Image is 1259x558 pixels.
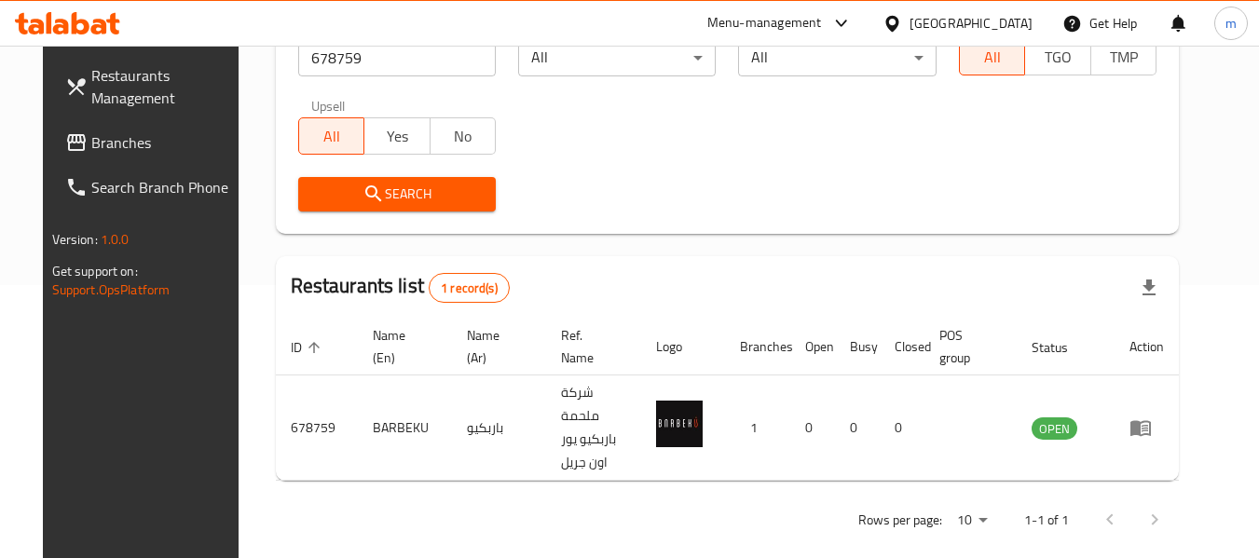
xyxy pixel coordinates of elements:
[363,117,431,155] button: Yes
[725,319,790,375] th: Branches
[910,13,1033,34] div: [GEOGRAPHIC_DATA]
[452,375,546,481] td: باربكيو
[1033,44,1084,71] span: TGO
[959,38,1026,75] button: All
[518,39,716,76] div: All
[467,324,524,369] span: Name (Ar)
[91,64,239,109] span: Restaurants Management
[52,227,98,252] span: Version:
[725,375,790,481] td: 1
[790,319,835,375] th: Open
[1099,44,1150,71] span: TMP
[790,375,835,481] td: 0
[313,183,481,206] span: Search
[1090,38,1157,75] button: TMP
[1024,509,1069,532] p: 1-1 of 1
[276,319,1180,481] table: enhanced table
[438,123,489,150] span: No
[641,319,725,375] th: Logo
[950,507,994,535] div: Rows per page:
[738,39,936,76] div: All
[291,336,326,359] span: ID
[1024,38,1091,75] button: TGO
[1115,319,1179,375] th: Action
[50,165,253,210] a: Search Branch Phone
[307,123,358,150] span: All
[372,123,423,150] span: Yes
[101,227,130,252] span: 1.0.0
[50,53,253,120] a: Restaurants Management
[546,375,641,481] td: شركة ملحمة باربكيو يور اون جريل
[298,39,496,76] input: Search for restaurant name or ID..
[1129,416,1164,439] div: Menu
[276,375,358,481] td: 678759
[707,12,822,34] div: Menu-management
[52,278,171,302] a: Support.OpsPlatform
[430,117,497,155] button: No
[880,319,924,375] th: Closed
[430,279,509,297] span: 1 record(s)
[967,44,1019,71] span: All
[1032,336,1092,359] span: Status
[835,319,880,375] th: Busy
[52,259,138,283] span: Get support on:
[880,375,924,481] td: 0
[91,131,239,154] span: Branches
[1127,265,1171,310] div: Export file
[373,324,430,369] span: Name (En)
[858,509,942,532] p: Rows per page:
[561,324,619,369] span: Ref. Name
[656,401,703,447] img: BARBEKU
[311,99,346,112] label: Upsell
[358,375,452,481] td: BARBEKU
[298,117,365,155] button: All
[50,120,253,165] a: Branches
[298,177,496,211] button: Search
[291,272,510,303] h2: Restaurants list
[939,324,994,369] span: POS group
[835,375,880,481] td: 0
[1032,418,1077,440] span: OPEN
[1225,13,1237,34] span: m
[91,176,239,198] span: Search Branch Phone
